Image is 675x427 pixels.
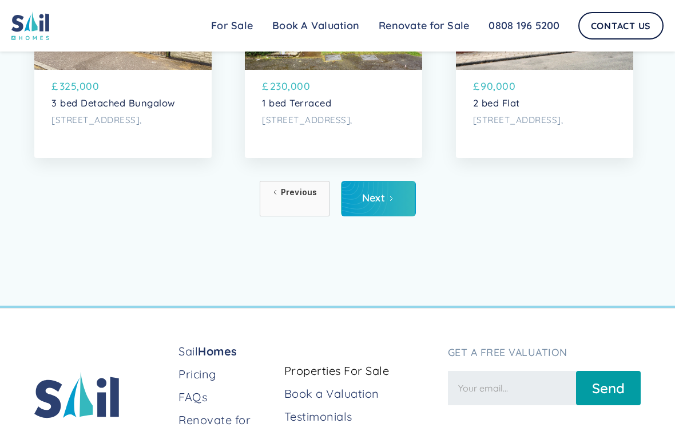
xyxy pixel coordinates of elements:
p: [STREET_ADDRESS], [51,114,194,126]
a: Book a Valuation [284,386,439,402]
p: [STREET_ADDRESS], [262,114,405,126]
p: [STREET_ADDRESS], [473,114,616,126]
a: Contact Us [578,12,664,39]
p: 325,000 [59,78,100,94]
input: Your email... [448,371,576,405]
p: £ [473,78,480,94]
div: Previous [281,187,317,198]
img: sail home logo colored [11,11,49,40]
p: 3 bed Detached Bungalow [51,97,194,109]
div: Next [362,192,386,204]
a: Previous Page [260,181,329,216]
a: SailHomes [178,343,275,359]
p: 1 bed Terraced [262,97,405,109]
a: Book A Valuation [263,14,369,37]
a: Renovate for Sale [369,14,479,37]
a: For Sale [201,14,263,37]
form: Newsletter Form [448,365,641,405]
a: 0808 196 5200 [479,14,569,37]
input: Send [576,371,641,405]
a: Properties For Sale [284,363,439,379]
p: £ [51,78,58,94]
p: £ [262,78,269,94]
p: 230,000 [270,78,311,94]
p: 2 bed Flat [473,97,616,109]
h3: Get a free valuation [448,346,641,358]
a: FAQs [178,389,275,405]
strong: Homes [198,344,237,358]
a: Testimonials [284,409,439,425]
p: 90,000 [481,78,515,94]
a: Pricing [178,366,275,382]
div: List [34,181,641,216]
a: Next Page [341,181,416,216]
